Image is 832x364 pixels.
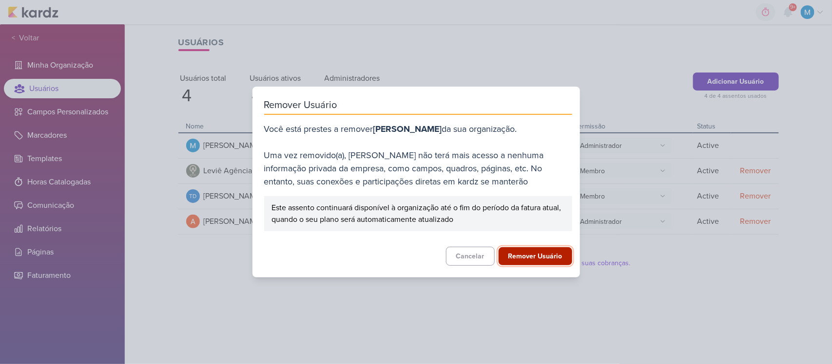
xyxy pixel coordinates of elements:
span: [PERSON_NAME] [373,124,442,134]
div: Remover Usuário [264,98,572,115]
button: Remover Usuário [499,247,572,265]
button: Cancelar [446,247,495,266]
div: Você está prestes a remover da sua organização. Uma vez removido(a), [PERSON_NAME] não terá mais ... [264,123,572,188]
div: Este assento continuará disponível à organização até o fim do período da fatura atual, quando o s... [264,196,572,231]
